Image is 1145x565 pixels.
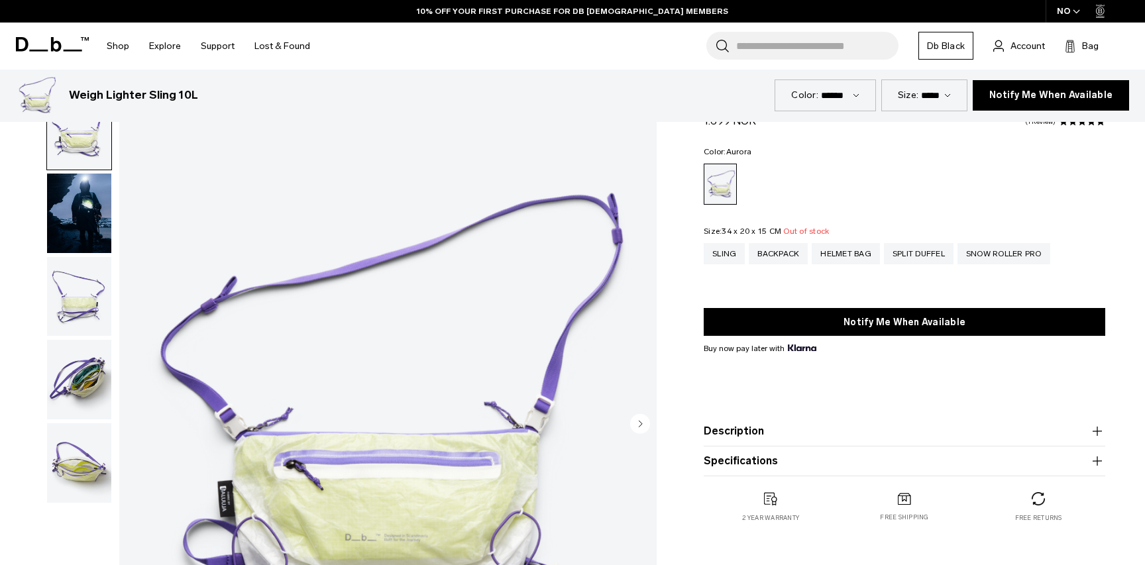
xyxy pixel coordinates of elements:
a: Db Black [918,32,973,60]
img: Weigh_Lighter_Sling_10L_1.png [47,90,111,170]
p: 2 year warranty [742,513,799,523]
span: Account [1010,39,1045,53]
legend: Color: [704,148,751,156]
button: Bag [1065,38,1099,54]
button: Weigh_Lighter_Sling_10L_Lifestyle.png [46,173,112,254]
span: Buy now pay later with [704,342,816,354]
img: Weigh_Lighter_Sling_10L_2.png [47,257,111,336]
span: Bag [1082,39,1099,53]
span: Aurora [726,147,752,156]
label: Color: [791,88,818,102]
a: 1 reviews [1025,119,1056,125]
a: Explore [149,23,181,70]
a: Backpack [749,243,808,264]
button: Next slide [630,413,650,436]
button: Description [704,423,1105,439]
img: Weigh_Lighter_Sling_10L_3.png [47,340,111,419]
label: Size: [898,88,918,102]
a: 10% OFF YOUR FIRST PURCHASE FOR DB [DEMOGRAPHIC_DATA] MEMBERS [417,5,728,17]
p: Free returns [1015,513,1062,523]
a: Lost & Found [254,23,310,70]
a: Split Duffel [884,243,954,264]
button: Weigh_Lighter_Sling_10L_3.png [46,339,112,420]
span: Notify Me When Available [989,89,1113,101]
p: Free shipping [880,513,928,522]
button: Notify Me When Available [973,80,1129,111]
a: Account [993,38,1045,54]
button: Weigh_Lighter_Sling_10L_2.png [46,256,112,337]
h3: Weigh Lighter Sling 10L [69,87,198,104]
button: Weigh_Lighter_Sling_10L_1.png [46,89,112,170]
a: Snow Roller Pro [957,243,1050,264]
button: Notify Me When Available [704,308,1105,336]
a: Helmet Bag [812,243,880,264]
span: 34 x 20 x 15 CM [722,227,781,236]
img: Weigh_Lighter_Sling_10L_4.png [47,423,111,503]
img: Weigh_Lighter_Sling_10L_Lifestyle.png [47,174,111,253]
button: Weigh_Lighter_Sling_10L_4.png [46,423,112,503]
button: Specifications [704,453,1105,469]
a: Support [201,23,235,70]
a: Aurora [704,164,737,205]
legend: Size: [704,227,829,235]
img: Weigh_Lighter_Sling_10L_1.png [16,74,58,117]
nav: Main Navigation [97,23,320,70]
span: Out of stock [783,227,829,236]
a: Shop [107,23,129,70]
a: Sling [704,243,745,264]
img: {"height" => 20, "alt" => "Klarna"} [788,344,816,351]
